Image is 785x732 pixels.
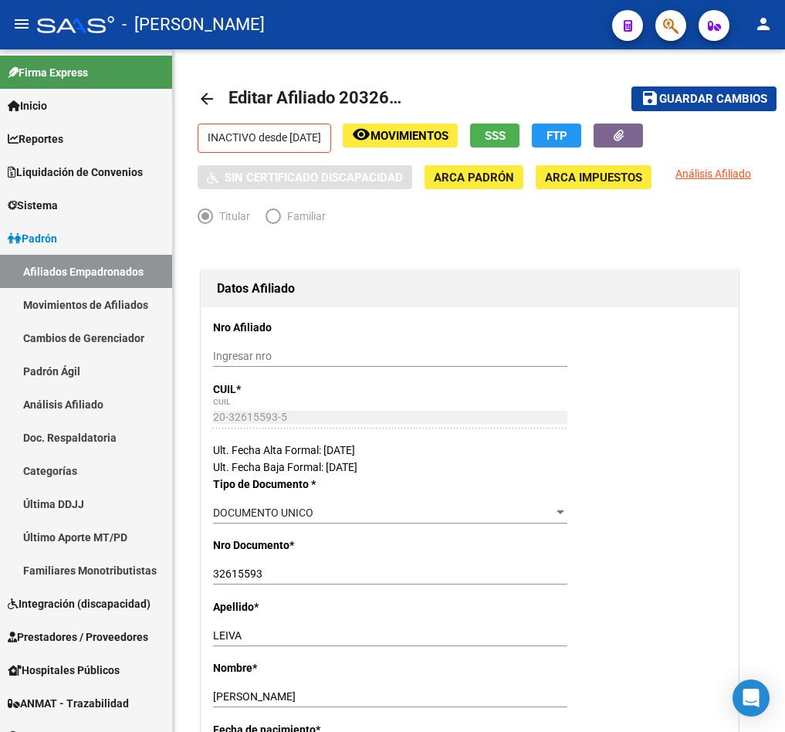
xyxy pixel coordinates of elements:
[198,124,331,153] p: INACTIVO desde [DATE]
[281,208,326,225] span: Familiar
[536,165,651,189] button: ARCA Impuestos
[343,124,458,147] button: Movimientos
[8,97,47,114] span: Inicio
[213,459,726,476] div: Ult. Fecha Baja Formal: [DATE]
[754,15,773,33] mat-icon: person
[8,164,143,181] span: Liquidación de Convenios
[733,679,770,717] div: Open Intercom Messenger
[213,598,367,615] p: Apellido
[8,130,63,147] span: Reportes
[352,125,371,144] mat-icon: remove_red_eye
[12,15,31,33] mat-icon: menu
[470,124,519,147] button: SSS
[213,208,250,225] span: Titular
[675,168,751,180] span: Análisis Afiliado
[425,165,523,189] button: ARCA Padrón
[8,662,120,679] span: Hospitales Públicos
[631,86,777,110] button: Guardar cambios
[225,171,403,185] span: Sin Certificado Discapacidad
[213,319,367,336] p: Nro Afiliado
[213,442,726,459] div: Ult. Fecha Alta Formal: [DATE]
[8,230,57,247] span: Padrón
[213,537,367,554] p: Nro Documento
[198,90,216,108] mat-icon: arrow_back
[213,659,367,676] p: Nombre
[8,595,151,612] span: Integración (discapacidad)
[198,165,412,189] button: Sin Certificado Discapacidad
[198,213,341,225] mat-radio-group: Elija una opción
[546,129,567,143] span: FTP
[8,197,58,214] span: Sistema
[213,476,367,493] p: Tipo de Documento *
[228,88,449,107] span: Editar Afiliado 20326155935
[485,129,506,143] span: SSS
[8,629,148,646] span: Prestadores / Proveedores
[8,695,129,712] span: ANMAT - Trazabilidad
[122,8,265,42] span: - [PERSON_NAME]
[8,64,88,81] span: Firma Express
[545,171,642,185] span: ARCA Impuestos
[371,129,448,143] span: Movimientos
[213,507,313,519] span: DOCUMENTO UNICO
[641,89,659,107] mat-icon: save
[532,124,581,147] button: FTP
[659,93,767,107] span: Guardar cambios
[213,381,367,398] p: CUIL
[217,276,722,301] h1: Datos Afiliado
[434,171,514,185] span: ARCA Padrón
